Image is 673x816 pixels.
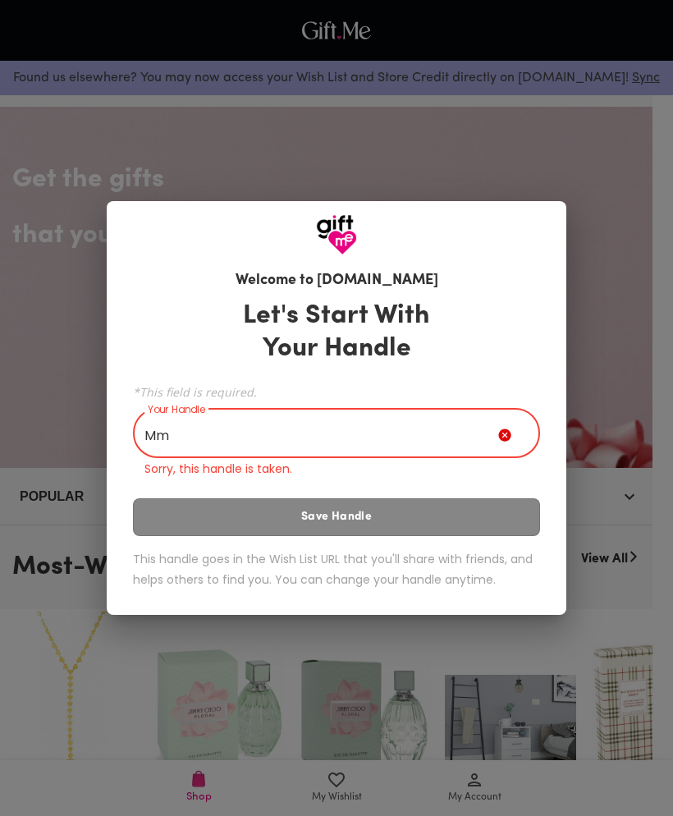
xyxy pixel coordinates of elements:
[133,412,498,458] input: Your Handle
[316,214,357,255] img: GiftMe Logo
[133,384,540,400] span: *This field is required.
[236,270,438,292] h6: Welcome to [DOMAIN_NAME]
[133,549,540,589] h6: This handle goes in the Wish List URL that you'll share with friends, and helps others to find yo...
[144,461,529,478] p: Sorry, this handle is taken.
[222,300,451,365] h3: Let's Start With Your Handle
